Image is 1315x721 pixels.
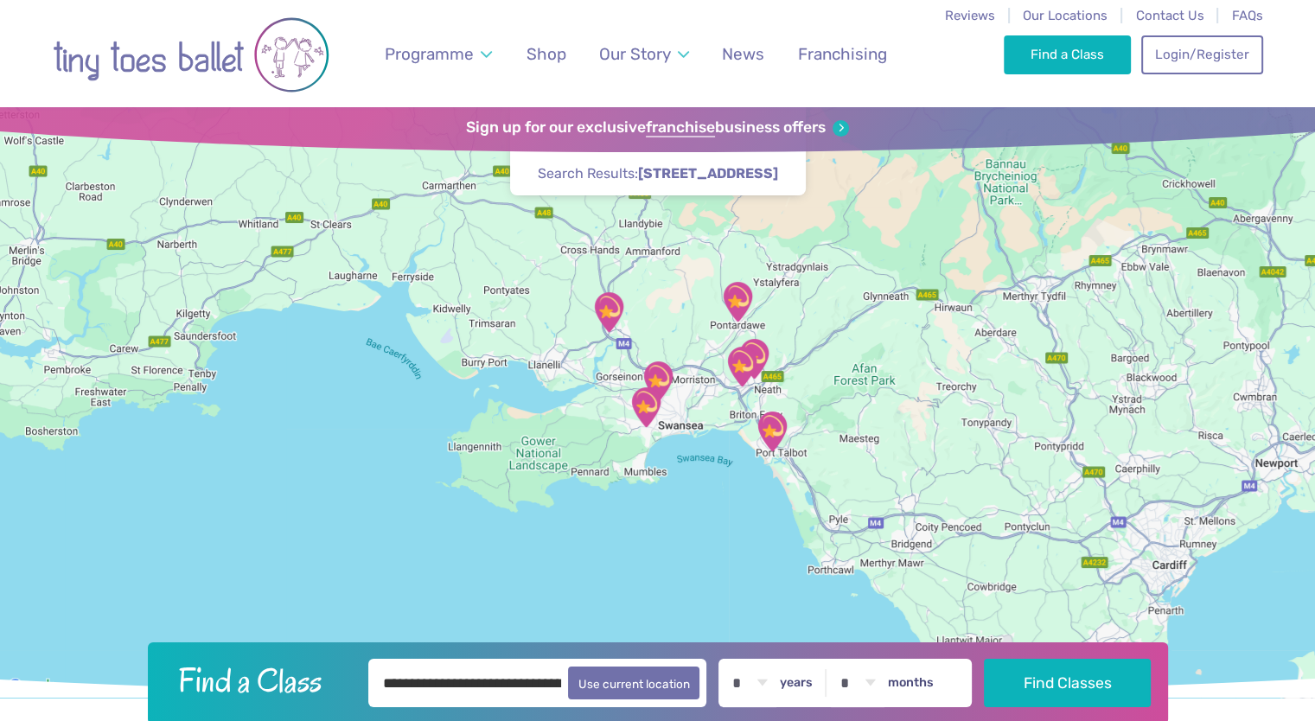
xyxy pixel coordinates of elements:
[1004,35,1131,73] a: Find a Class
[385,44,474,64] span: Programme
[798,44,887,64] span: Franchising
[164,659,356,702] h2: Find a Class
[722,44,764,64] span: News
[1023,8,1108,23] a: Our Locations
[646,118,715,137] strong: franchise
[1135,8,1203,23] a: Contact Us
[638,165,778,182] strong: [STREET_ADDRESS]
[4,675,61,698] a: Open this area in Google Maps (opens a new window)
[568,667,700,699] button: Use current location
[527,44,566,64] span: Shop
[466,118,849,137] a: Sign up for our exclusivefranchisebusiness offers
[732,337,776,380] div: Dyffryn Clydach Memorial Hall
[789,34,895,74] a: Franchising
[720,345,763,388] div: Skewen Memorial Hall
[376,34,500,74] a: Programme
[590,34,697,74] a: Our Story
[53,11,329,99] img: tiny toes ballet
[888,675,934,691] label: months
[518,34,574,74] a: Shop
[945,8,995,23] a: Reviews
[4,675,61,698] img: Google
[714,34,773,74] a: News
[984,659,1151,707] button: Find Classes
[1141,35,1262,73] a: Login/Register
[780,675,813,691] label: years
[587,290,630,334] div: Canolfan Gwili Centre: Hendy Community…
[716,280,759,323] div: Y Stiwdio
[636,360,680,403] div: Venue No 1
[624,386,667,429] div: Sketty Park Community Centre
[750,410,794,453] div: St Pauls Centre
[1232,8,1263,23] a: FAQs
[599,44,671,64] span: Our Story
